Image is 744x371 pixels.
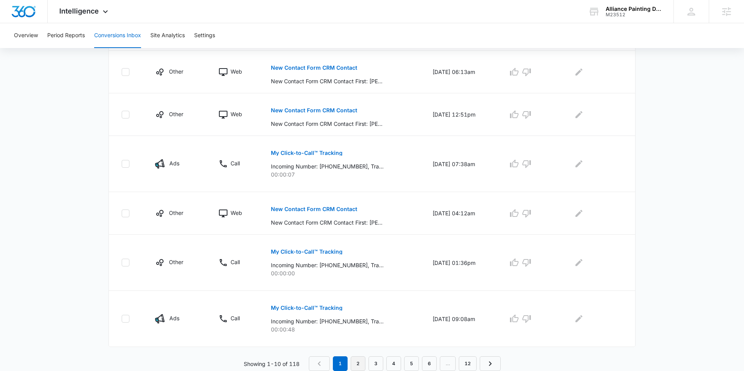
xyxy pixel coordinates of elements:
p: New Contact Form CRM Contact [271,206,357,212]
p: Other [169,110,183,118]
p: Incoming Number: [PHONE_NUMBER], Tracking Number: [PHONE_NUMBER], Ring To: [PHONE_NUMBER], Caller... [271,317,384,325]
a: Page 5 [404,356,419,371]
p: Other [169,258,183,266]
button: My Click-to-Call™ Tracking [271,299,343,317]
button: New Contact Form CRM Contact [271,101,357,120]
button: Edit Comments [573,66,585,78]
button: Settings [194,23,215,48]
p: New Contact Form CRM Contact [271,108,357,113]
p: 00:00:00 [271,269,414,277]
div: account name [606,6,662,12]
button: My Click-to-Call™ Tracking [271,144,343,162]
p: Showing 1-10 of 118 [244,360,300,368]
button: New Contact Form CRM Contact [271,58,357,77]
em: 1 [333,356,348,371]
nav: Pagination [309,356,501,371]
td: [DATE] 04:12am [423,192,499,235]
p: 00:00:48 [271,325,414,333]
td: [DATE] 12:51pm [423,93,499,136]
button: Edit Comments [573,207,585,220]
p: My Click-to-Call™ Tracking [271,249,343,254]
button: Edit Comments [573,108,585,121]
td: [DATE] 01:36pm [423,235,499,291]
p: My Click-to-Call™ Tracking [271,305,343,311]
button: Conversions Inbox [94,23,141,48]
a: Next Page [480,356,501,371]
button: Site Analytics [150,23,185,48]
p: New Contact Form CRM Contact First: [PERSON_NAME], Last: [PERSON_NAME], Phone: [PHONE_NUMBER], Em... [271,120,384,128]
p: Ads [169,159,179,167]
p: Web [231,209,242,217]
p: New Contact Form CRM Contact First: [PERSON_NAME], Last: [PERSON_NAME], Phone: [PHONE_NUMBER], Em... [271,77,384,85]
a: Page 2 [351,356,365,371]
a: Page 4 [386,356,401,371]
button: Edit Comments [573,256,585,269]
p: Other [169,67,183,76]
p: 00:00:07 [271,170,414,179]
p: Incoming Number: [PHONE_NUMBER], Tracking Number: [PHONE_NUMBER], Ring To: [PHONE_NUMBER], Caller... [271,261,384,269]
button: My Click-to-Call™ Tracking [271,242,343,261]
a: Page 12 [459,356,477,371]
button: Overview [14,23,38,48]
p: Call [231,314,240,322]
span: Intelligence [59,7,99,15]
a: Page 3 [369,356,383,371]
button: Edit Comments [573,313,585,325]
button: Period Reports [47,23,85,48]
p: Incoming Number: [PHONE_NUMBER], Tracking Number: [PHONE_NUMBER], Ring To: [PHONE_NUMBER], Caller... [271,162,384,170]
td: [DATE] 07:38am [423,136,499,192]
td: [DATE] 09:08am [423,291,499,347]
p: Web [231,67,242,76]
button: New Contact Form CRM Contact [271,200,357,218]
button: Edit Comments [573,158,585,170]
p: Ads [169,314,179,322]
p: Other [169,209,183,217]
div: account id [606,12,662,17]
a: Page 6 [422,356,437,371]
p: Call [231,258,240,266]
p: New Contact Form CRM Contact First: [PERSON_NAME], Last: Broker, Phone: [PHONE_NUMBER], Email: [D... [271,218,384,227]
td: [DATE] 06:13am [423,51,499,93]
p: My Click-to-Call™ Tracking [271,150,343,156]
p: New Contact Form CRM Contact [271,65,357,70]
p: Call [231,159,240,167]
p: Web [231,110,242,118]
